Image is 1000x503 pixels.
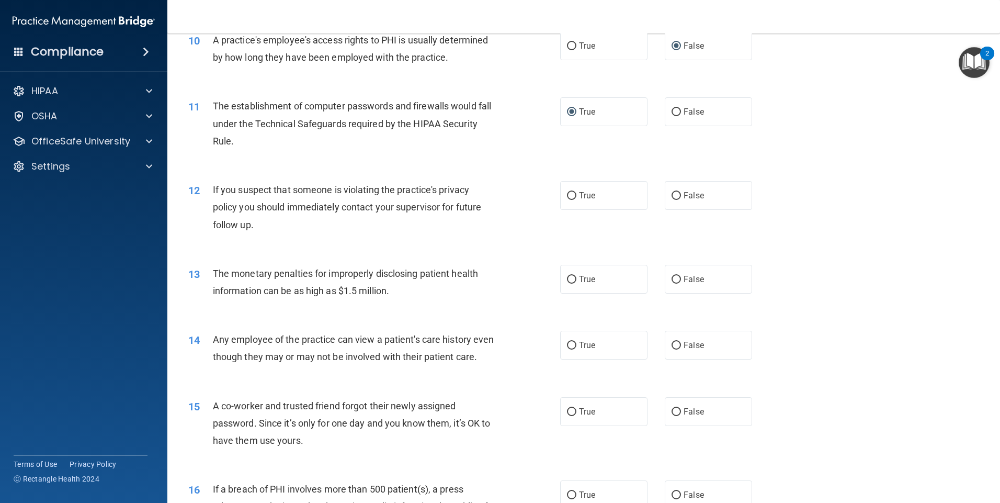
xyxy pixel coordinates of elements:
a: Terms of Use [14,459,57,470]
span: 15 [188,400,200,413]
a: HIPAA [13,85,152,97]
input: False [672,408,681,416]
a: OfficeSafe University [13,135,152,148]
img: PMB logo [13,11,155,32]
span: 10 [188,35,200,47]
span: True [579,407,595,417]
span: A co-worker and trusted friend forgot their newly assigned password. Since it’s only for one day ... [213,400,491,446]
span: False [684,407,704,417]
input: True [567,408,576,416]
span: 11 [188,100,200,113]
input: True [567,491,576,499]
span: False [684,191,704,200]
input: False [672,42,681,50]
span: Ⓒ Rectangle Health 2024 [14,474,99,484]
p: HIPAA [31,85,58,97]
span: True [579,41,595,51]
input: True [567,342,576,350]
span: False [684,107,704,117]
span: 13 [188,268,200,281]
a: Privacy Policy [70,459,117,470]
span: True [579,107,595,117]
span: False [684,490,704,500]
p: OSHA [31,110,58,122]
p: OfficeSafe University [31,135,130,148]
span: 14 [188,334,200,346]
a: OSHA [13,110,152,122]
span: The monetary penalties for improperly disclosing patient health information can be as high as $1.... [213,268,478,296]
span: False [684,274,704,284]
input: True [567,192,576,200]
span: 16 [188,484,200,496]
span: True [579,340,595,350]
input: False [672,108,681,116]
span: Any employee of the practice can view a patient's care history even though they may or may not be... [213,334,494,362]
input: False [672,342,681,350]
input: True [567,276,576,284]
span: False [684,41,704,51]
button: Open Resource Center, 2 new notifications [959,47,990,78]
h4: Compliance [31,44,104,59]
span: True [579,191,595,200]
input: True [567,42,576,50]
span: If you suspect that someone is violating the practice's privacy policy you should immediately con... [213,184,481,230]
span: A practice's employee's access rights to PHI is usually determined by how long they have been emp... [213,35,488,63]
span: The establishment of computer passwords and firewalls would fall under the Technical Safeguards r... [213,100,491,146]
span: False [684,340,704,350]
a: Settings [13,160,152,173]
input: False [672,192,681,200]
span: True [579,490,595,500]
p: Settings [31,160,70,173]
div: 2 [985,53,989,67]
input: False [672,276,681,284]
span: True [579,274,595,284]
input: True [567,108,576,116]
input: False [672,491,681,499]
span: 12 [188,184,200,197]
